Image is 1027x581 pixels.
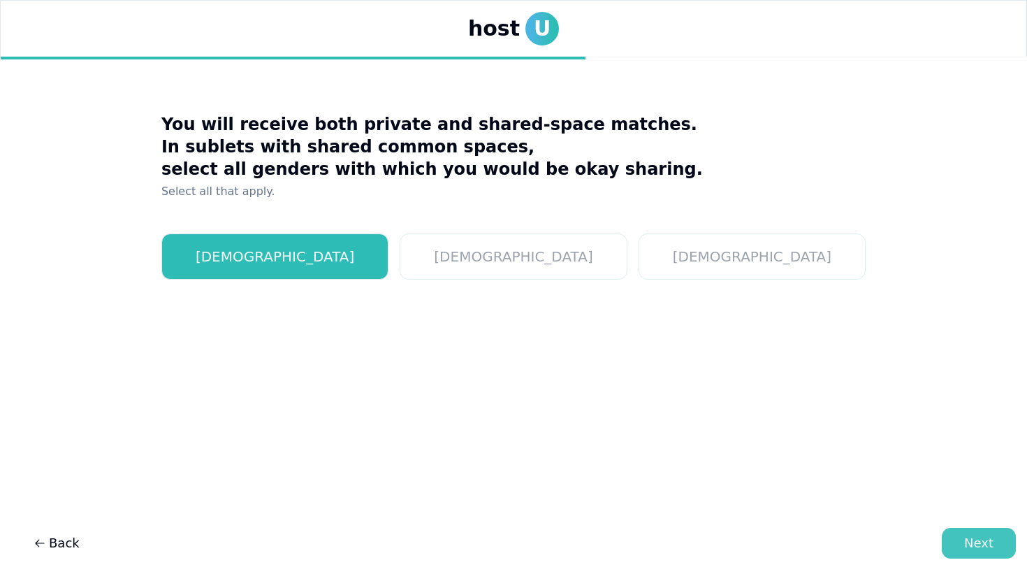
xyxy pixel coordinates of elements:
[639,234,866,280] button: [DEMOGRAPHIC_DATA]
[468,16,520,41] span: host
[161,113,866,180] h3: You will receive both private and shared-space matches. In sublets with shared common spaces, sel...
[34,533,80,553] span: Back
[161,234,388,280] button: [DEMOGRAPHIC_DATA]
[525,12,559,45] span: U
[468,12,559,45] a: hostU
[400,234,627,280] button: [DEMOGRAPHIC_DATA]
[11,528,102,559] a: Back
[161,180,866,200] p: Select all that apply.
[942,528,1016,559] button: Next
[964,533,993,553] div: Next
